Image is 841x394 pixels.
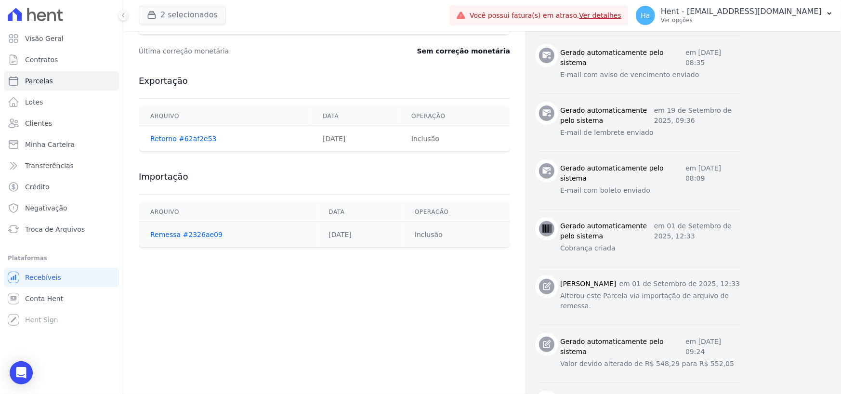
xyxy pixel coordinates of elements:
button: Ha Hent - [EMAIL_ADDRESS][DOMAIN_NAME] Ver opções [628,2,841,29]
p: Alterou este Parcela via importação de arquivo de remessa. [560,291,740,311]
th: Arquivo [139,106,311,126]
a: Crédito [4,177,119,197]
a: Transferências [4,156,119,175]
h3: Exportação [139,75,510,87]
h3: Gerado automaticamente pelo sistema [560,221,654,241]
span: Parcelas [25,76,53,86]
a: Contratos [4,50,119,69]
span: Troca de Arquivos [25,224,85,234]
a: Remessa #2326ae09 [150,231,223,238]
h3: Gerado automaticamente pelo sistema [560,163,685,184]
p: em 01 de Setembro de 2025, 12:33 [619,279,740,289]
span: Lotes [25,97,43,107]
span: Contratos [25,55,58,65]
dt: Última correção monetária [139,46,358,56]
p: Hent - [EMAIL_ADDRESS][DOMAIN_NAME] [661,7,822,16]
p: em [DATE] 09:24 [685,337,740,357]
span: Negativação [25,203,67,213]
th: Data [317,202,403,222]
span: Minha Carteira [25,140,75,149]
h3: Gerado automaticamente pelo sistema [560,337,685,357]
a: Lotes [4,92,119,112]
div: Open Intercom Messenger [10,361,33,384]
a: Parcelas [4,71,119,91]
button: 2 selecionados [139,6,226,24]
p: em [DATE] 08:09 [685,163,740,184]
div: Plataformas [8,252,115,264]
a: Ver detalhes [579,12,621,19]
td: Inclusão [400,126,510,152]
p: E-mail com aviso de vencimento enviado [560,70,740,80]
h3: Gerado automaticamente pelo sistema [560,48,685,68]
th: Arquivo [139,202,317,222]
th: Operação [400,106,510,126]
span: Transferências [25,161,74,171]
td: [DATE] [317,222,403,248]
span: Clientes [25,118,52,128]
p: Ver opções [661,16,822,24]
a: Clientes [4,114,119,133]
span: Conta Hent [25,294,63,303]
a: Retorno #62af2e53 [150,135,217,143]
h3: [PERSON_NAME] [560,279,616,289]
a: Troca de Arquivos [4,220,119,239]
span: Recebíveis [25,273,61,282]
span: Ha [641,12,650,19]
p: em 01 de Setembro de 2025, 12:33 [654,221,740,241]
h3: Importação [139,171,510,183]
dd: Sem correção monetária [417,46,510,56]
th: Operação [403,202,510,222]
p: Cobrança criada [560,243,740,253]
p: em 19 de Setembro de 2025, 09:36 [654,105,740,126]
a: Conta Hent [4,289,119,308]
span: Visão Geral [25,34,64,43]
a: Visão Geral [4,29,119,48]
a: Recebíveis [4,268,119,287]
p: Valor devido alterado de R$ 548,29 para R$ 552,05 [560,359,740,369]
p: E-mail com boleto enviado [560,185,740,196]
a: Negativação [4,198,119,218]
p: em [DATE] 08:35 [685,48,740,68]
h3: Gerado automaticamente pelo sistema [560,105,654,126]
span: Crédito [25,182,50,192]
a: Minha Carteira [4,135,119,154]
p: E-mail de lembrete enviado [560,128,740,138]
th: Data [311,106,400,126]
td: [DATE] [311,126,400,152]
span: Você possui fatura(s) em atraso. [470,11,621,21]
td: Inclusão [403,222,510,248]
